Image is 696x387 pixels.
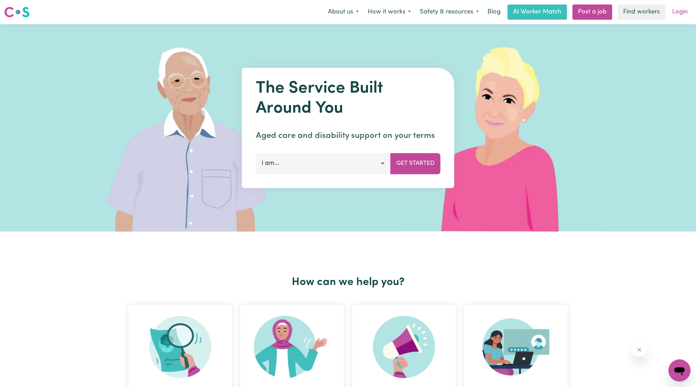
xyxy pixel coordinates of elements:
[373,316,435,378] img: Refer
[390,153,441,174] button: Get Started
[668,4,692,20] a: Login
[323,5,363,19] button: About us
[363,5,415,19] button: How it works
[256,130,441,142] p: Aged care and disability support on your terms
[4,4,30,20] a: Careseekers logo
[507,4,567,20] a: AI Worker Match
[256,79,441,119] h1: The Service Built Around You
[415,5,483,19] button: Safety & resources
[572,4,612,20] a: Post a job
[668,359,690,381] iframe: Button to launch messaging window
[256,153,391,174] button: I am...
[254,316,330,378] img: Become Worker
[124,276,572,289] h2: How can we help you?
[482,316,549,378] img: Provider
[483,4,505,20] a: Blog
[4,6,30,18] img: Careseekers logo
[632,343,646,357] iframe: Close message
[4,5,42,10] span: Need any help?
[149,316,211,378] img: Search
[618,4,665,20] a: Find workers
